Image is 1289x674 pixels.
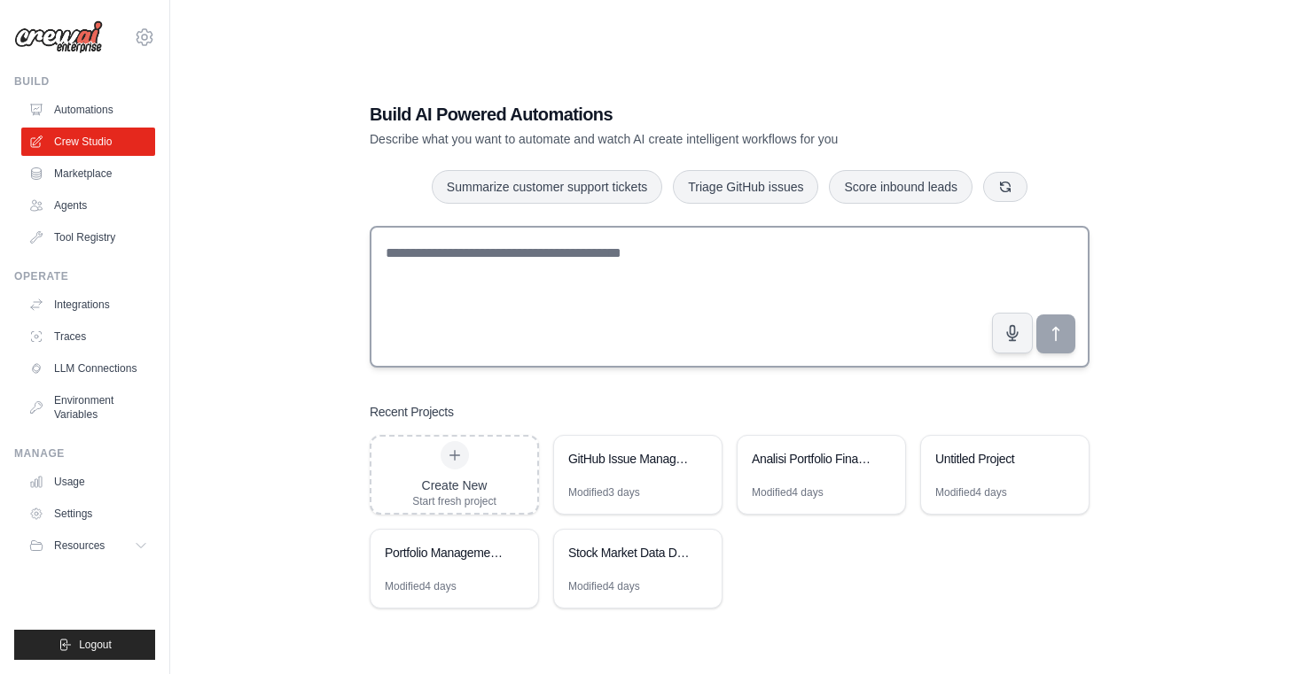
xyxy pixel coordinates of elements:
[568,544,690,562] div: Stock Market Data Downloader
[568,485,640,500] div: Modified 3 days
[21,291,155,319] a: Integrations
[935,450,1057,468] div: Untitled Project
[432,170,662,204] button: Summarize customer support tickets
[21,96,155,124] a: Automations
[14,630,155,660] button: Logout
[21,468,155,496] a: Usage
[385,544,506,562] div: Portfolio Management System
[673,170,818,204] button: Triage GitHub issues
[21,500,155,528] a: Settings
[54,538,105,553] span: Resources
[14,446,155,461] div: Manage
[21,159,155,188] a: Marketplace
[568,450,690,468] div: GitHub Issue Management Automation
[1200,589,1289,674] div: Widget chat
[79,638,112,652] span: Logout
[752,485,824,500] div: Modified 4 days
[370,130,965,148] p: Describe what you want to automate and watch AI create intelligent workflows for you
[412,494,496,508] div: Start fresh project
[370,102,965,127] h1: Build AI Powered Automations
[14,74,155,89] div: Build
[752,450,873,468] div: Analisi Portfolio Finanziario
[21,386,155,429] a: Environment Variables
[14,20,103,54] img: Logo
[385,579,457,593] div: Modified 4 days
[412,476,496,494] div: Create New
[21,322,155,351] a: Traces
[21,223,155,252] a: Tool Registry
[21,354,155,383] a: LLM Connections
[935,485,1007,500] div: Modified 4 days
[21,128,155,156] a: Crew Studio
[992,313,1033,353] button: Click to speak your automation idea
[14,269,155,283] div: Operate
[21,191,155,220] a: Agents
[829,170,973,204] button: Score inbound leads
[1200,589,1289,674] iframe: Chat Widget
[568,579,640,593] div: Modified 4 days
[370,403,454,421] h3: Recent Projects
[21,531,155,560] button: Resources
[983,172,1027,202] button: Get new suggestions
